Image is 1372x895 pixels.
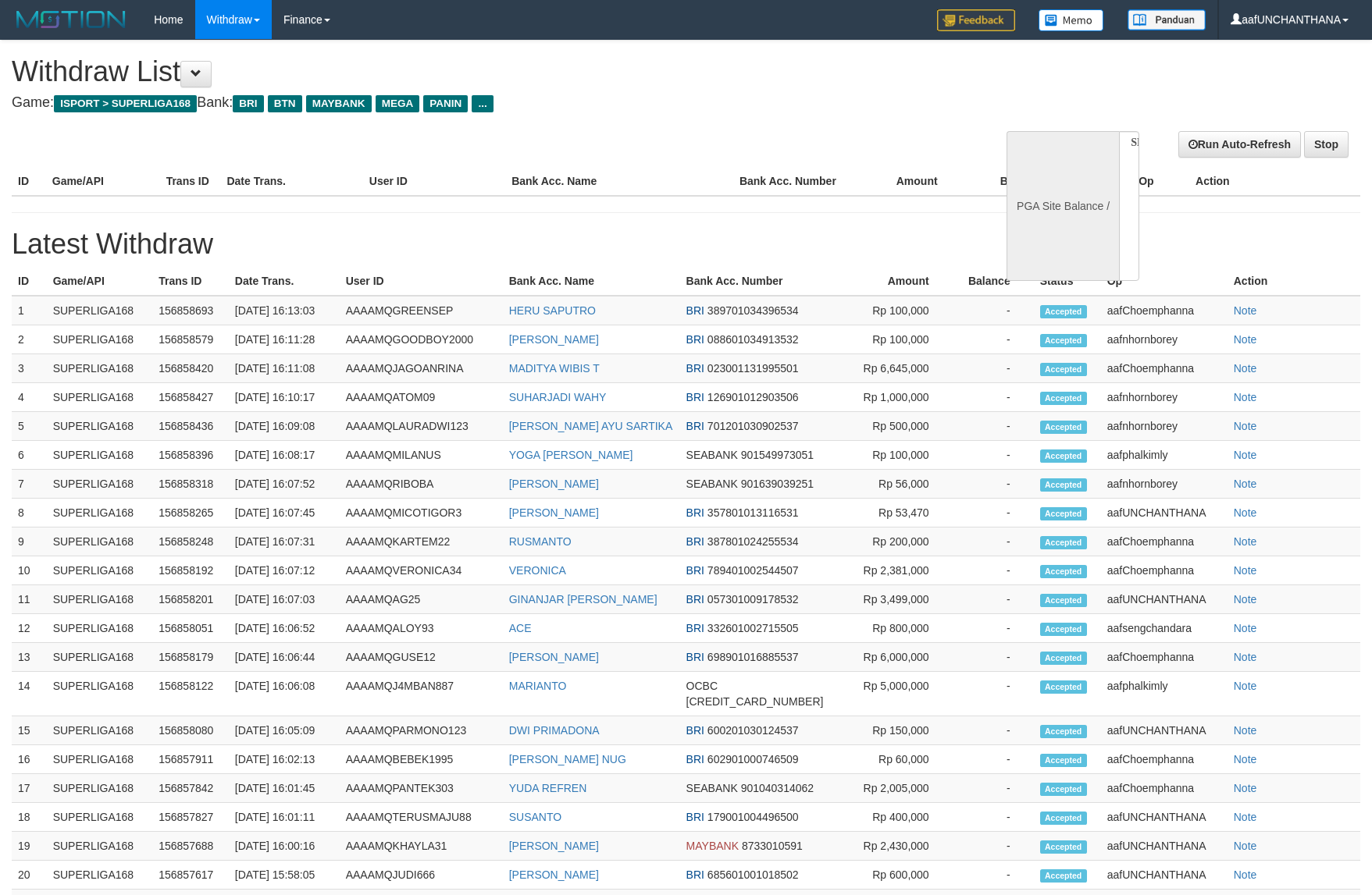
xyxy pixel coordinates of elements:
[509,333,599,346] a: [PERSON_NAME]
[152,412,229,441] td: 156858436
[229,499,340,527] td: [DATE] 16:07:45
[1234,449,1257,461] a: Note
[1128,9,1206,30] img: panduan.png
[47,296,153,325] td: SUPERLIGA168
[12,296,47,325] td: 1
[850,861,952,890] td: Rp 600,000
[847,167,961,196] th: Amount
[1304,131,1349,158] a: Stop
[229,585,340,614] td: [DATE] 16:07:03
[686,811,704,823] span: BRI
[363,167,505,196] th: User ID
[47,861,153,890] td: SUPERLIGA168
[1101,556,1228,585] td: aafChoemphanna
[12,325,47,354] td: 2
[953,267,1034,296] th: Balance
[509,391,607,403] a: SUHARJADI WAHY
[741,449,814,461] span: 901549973051
[340,296,503,325] td: AAAAMQGREENSEP
[1234,811,1257,823] a: Note
[742,840,803,852] span: 8733010591
[953,832,1034,861] td: -
[509,564,566,577] a: VERONICA
[229,267,340,296] th: Date Trans.
[509,362,600,375] a: MADITYA WIBIS T
[340,614,503,643] td: AAAAMQALOY93
[340,585,503,614] td: AAAAMQAG25
[953,499,1034,527] td: -
[12,229,1360,260] h1: Latest Withdraw
[741,782,814,794] span: 901040314062
[686,593,704,606] span: BRI
[953,861,1034,890] td: -
[47,556,153,585] td: SUPERLIGA168
[1101,354,1228,383] td: aafChoemphanna
[1234,535,1257,548] a: Note
[1040,623,1087,636] span: Accepted
[1040,652,1087,665] span: Accepted
[1040,421,1087,434] span: Accepted
[850,585,952,614] td: Rp 3,499,000
[707,362,799,375] span: 023001131995501
[1039,9,1104,31] img: Button%20Memo.svg
[1101,441,1228,470] td: aafphalkimly
[152,716,229,745] td: 156858080
[47,832,153,861] td: SUPERLIGA168
[1040,594,1087,607] span: Accepted
[47,412,153,441] td: SUPERLIGA168
[229,441,340,470] td: [DATE] 16:08:17
[1101,499,1228,527] td: aafUNCHANTHANA
[850,716,952,745] td: Rp 150,000
[12,167,46,196] th: ID
[1101,745,1228,774] td: aafChoemphanna
[1101,325,1228,354] td: aafnhornborey
[12,803,47,832] td: 18
[47,325,153,354] td: SUPERLIGA168
[953,716,1034,745] td: -
[340,441,503,470] td: AAAAMQMILANUS
[47,803,153,832] td: SUPERLIGA168
[509,840,599,852] a: [PERSON_NAME]
[953,527,1034,556] td: -
[229,614,340,643] td: [DATE] 16:06:52
[953,470,1034,499] td: -
[47,774,153,803] td: SUPERLIGA168
[229,383,340,412] td: [DATE] 16:10:17
[472,95,493,112] span: ...
[47,585,153,614] td: SUPERLIGA168
[707,333,799,346] span: 088601034913532
[229,716,340,745] td: [DATE] 16:05:09
[340,354,503,383] td: AAAAMQJAGOANRINA
[340,383,503,412] td: AAAAMQATOM09
[229,556,340,585] td: [DATE] 16:07:12
[1040,725,1087,738] span: Accepted
[1040,363,1087,376] span: Accepted
[12,585,47,614] td: 11
[509,478,599,490] a: [PERSON_NAME]
[12,527,47,556] td: 9
[953,803,1034,832] td: -
[229,527,340,556] td: [DATE] 16:07:31
[47,267,153,296] th: Game/API
[340,267,503,296] th: User ID
[707,304,799,317] span: 389701034396534
[707,651,799,663] span: 698901016885537
[1101,296,1228,325] td: aafChoemphanna
[152,296,229,325] td: 156858693
[1132,167,1189,196] th: Op
[152,614,229,643] td: 156858051
[47,716,153,745] td: SUPERLIGA168
[707,811,799,823] span: 179001004496500
[152,267,229,296] th: Trans ID
[850,556,952,585] td: Rp 2,381,000
[509,622,532,634] a: ACE
[686,622,704,634] span: BRI
[46,167,160,196] th: Game/API
[220,167,362,196] th: Date Trans.
[953,325,1034,354] td: -
[1228,267,1360,296] th: Action
[509,449,633,461] a: YOGA [PERSON_NAME]
[12,556,47,585] td: 10
[850,470,952,499] td: Rp 56,000
[12,716,47,745] td: 15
